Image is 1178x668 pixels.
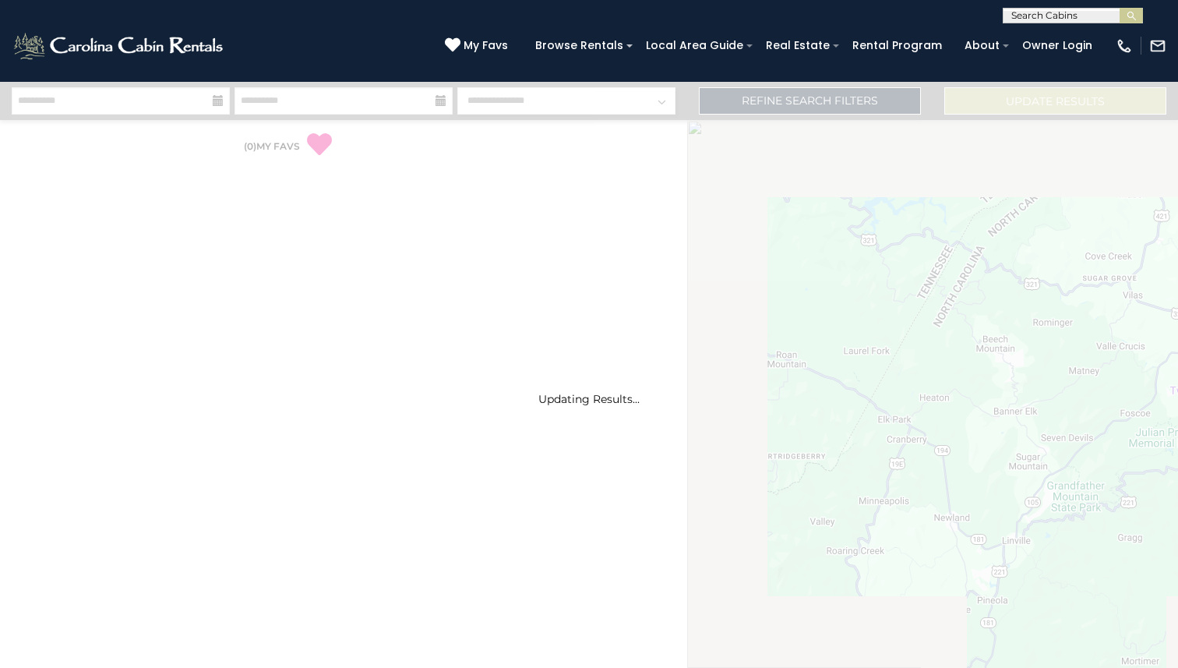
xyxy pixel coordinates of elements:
img: phone-regular-white.png [1116,37,1133,55]
img: White-1-2.png [12,30,227,62]
a: Local Area Guide [638,34,751,58]
img: mail-regular-white.png [1149,37,1166,55]
a: Real Estate [758,34,838,58]
a: My Favs [445,37,512,55]
span: My Favs [464,37,508,54]
a: Owner Login [1014,34,1100,58]
a: Browse Rentals [527,34,631,58]
a: About [957,34,1007,58]
a: Rental Program [845,34,950,58]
